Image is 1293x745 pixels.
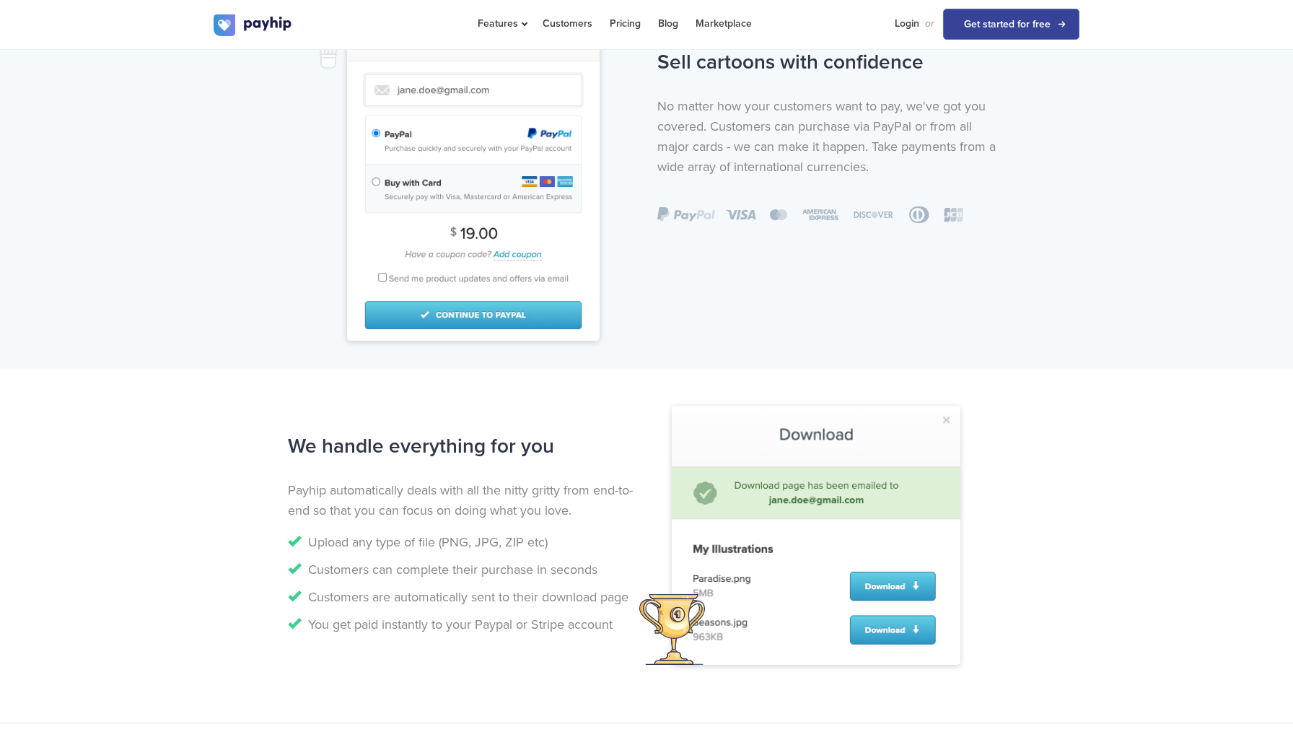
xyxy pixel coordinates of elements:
[288,587,636,607] li: Customers are automatically sent to their download page
[347,7,600,341] img: digital-art-checkout.png
[288,427,636,466] h2: We handle everything for you
[657,43,1006,82] h2: Sell cartoons with confidence
[943,9,1079,40] a: Get started for free
[288,559,636,580] li: Customers can complete their purchase in seconds
[657,207,715,222] img: paypal.svg
[478,17,525,30] span: Features
[288,532,636,552] li: Upload any type of file (PNG, JPG, ZIP etc)
[799,206,841,224] img: card-3.svg
[639,594,705,665] img: trophy.svg
[906,206,932,224] img: card-5.svg
[657,96,1006,177] p: No matter how your customers want to pay, we've got you covered. Customers can purchase via PayPa...
[288,480,636,520] p: Payhip automatically deals with all the nitty gritty from end-to-end so that you can focus on doi...
[942,206,965,224] img: card-6.svg
[672,406,960,665] img: digital-art-download.png
[214,14,293,36] img: logo.svg
[725,206,758,224] img: card-1.svg
[288,614,636,635] li: You get paid instantly to your Paypal or Stripe account
[851,206,896,224] img: card-4.svg
[768,206,789,224] img: card-2.svg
